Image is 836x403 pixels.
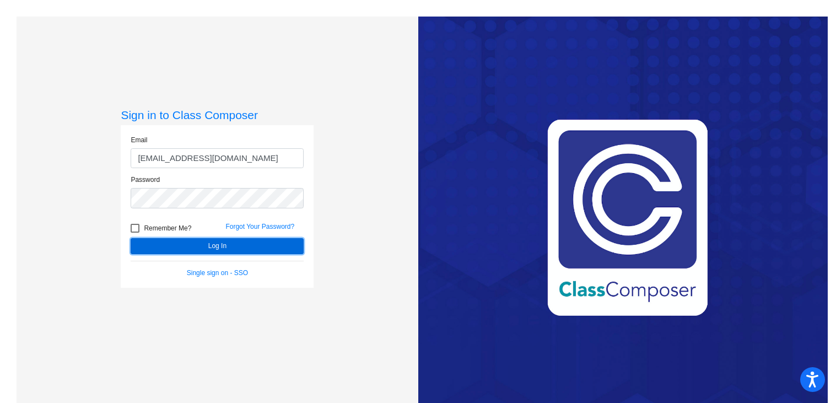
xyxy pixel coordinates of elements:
[144,222,191,235] span: Remember Me?
[131,135,147,145] label: Email
[121,108,314,122] h3: Sign in to Class Composer
[225,223,294,230] a: Forgot Your Password?
[187,269,248,277] a: Single sign on - SSO
[131,238,304,254] button: Log In
[131,175,160,185] label: Password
